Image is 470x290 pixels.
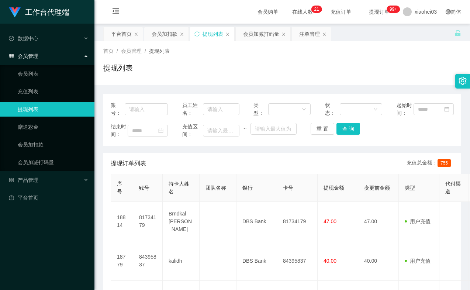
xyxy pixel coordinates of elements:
td: 40.00 [358,241,399,281]
button: 查 询 [336,123,360,135]
td: kalidh [163,241,200,281]
span: 序号 [117,181,122,194]
span: 账号 [139,185,149,191]
i: 图标: close [225,32,230,37]
span: 卡号 [283,185,293,191]
span: 提现订单 [365,9,393,14]
span: 40.00 [324,258,336,264]
span: / [117,48,118,54]
span: 起始时间： [397,101,414,117]
span: 提现列表 [149,48,170,54]
span: 变更前金额 [364,185,390,191]
span: 首页 [103,48,114,54]
a: 会员加扣款 [18,137,89,152]
span: 充值区间： [182,123,203,138]
span: 团队名称 [205,185,226,191]
span: 用户充值 [405,218,431,224]
i: 图标: unlock [455,30,461,37]
td: 18779 [111,241,133,281]
span: 充值订单 [327,9,355,14]
a: 会员加减打码量 [18,155,89,170]
td: 81734179 [133,202,163,241]
span: 持卡人姓名 [169,181,189,194]
a: 工作台代理端 [9,9,69,15]
i: 图标: check-circle-o [9,36,14,41]
p: 2 [314,6,317,13]
input: 请输入 [203,103,239,115]
input: 请输入最大值为 [250,123,296,135]
div: 会员加减打码量 [243,27,279,41]
span: 会员管理 [121,48,142,54]
i: 图标: close [180,32,184,37]
td: 18814 [111,202,133,241]
span: 类型 [405,185,415,191]
h1: 提现列表 [103,62,133,73]
span: ~ [239,125,251,133]
span: 结束时间： [111,123,128,138]
td: Brndkal [PERSON_NAME] [163,202,200,241]
span: 47.00 [324,218,336,224]
span: 提现金额 [324,185,344,191]
i: 图标: sync [194,31,200,37]
span: 提现订单列表 [111,159,146,168]
span: 产品管理 [9,177,38,183]
div: 注单管理 [299,27,320,41]
span: 代付渠道 [445,181,461,194]
button: 重 置 [311,123,334,135]
span: 账号： [111,101,125,117]
a: 图标: dashboard平台首页 [9,190,89,205]
span: 在线人数 [288,9,317,14]
i: 图标: close [281,32,286,37]
div: 充值总金额： [407,159,454,168]
a: 会员列表 [18,66,89,81]
sup: 1030 [387,6,400,13]
td: 81734179 [277,202,318,241]
i: 图标: calendar [444,107,449,112]
i: 图标: close [322,32,326,37]
span: 数据中心 [9,35,38,41]
div: 平台首页 [111,27,132,41]
div: 提现列表 [203,27,223,41]
img: logo.9652507e.png [9,7,21,18]
span: 员工姓名： [182,101,203,117]
i: 图标: menu-fold [103,0,128,24]
div: 会员加扣款 [152,27,177,41]
span: 类型： [253,101,268,117]
h1: 工作台代理端 [25,0,69,24]
i: 图标: down [302,107,306,112]
p: 1 [317,6,319,13]
i: 图标: calendar [158,128,163,133]
i: 图标: close [134,32,138,37]
sup: 21 [311,6,322,13]
a: 充值列表 [18,84,89,99]
i: 图标: appstore-o [9,177,14,183]
span: / [145,48,146,54]
td: 84395837 [277,241,318,281]
span: 状态： [325,101,340,117]
a: 赠送彩金 [18,120,89,134]
span: 755 [438,159,451,167]
i: 图标: down [373,107,378,112]
td: DBS Bank [236,241,277,281]
td: DBS Bank [236,202,277,241]
span: 用户充值 [405,258,431,264]
input: 请输入 [125,103,168,115]
i: 图标: setting [459,77,467,85]
input: 请输入最小值为 [203,125,239,137]
span: 银行 [242,185,253,191]
i: 图标: table [9,53,14,59]
td: 84395837 [133,241,163,281]
span: 会员管理 [9,53,38,59]
i: 图标: global [446,9,451,14]
td: 47.00 [358,202,399,241]
a: 提现列表 [18,102,89,117]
